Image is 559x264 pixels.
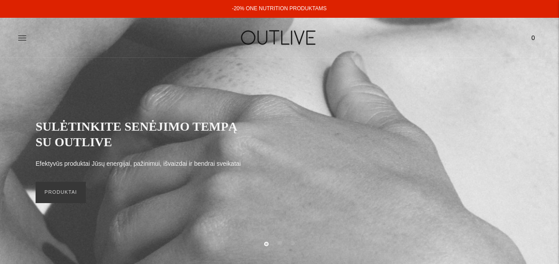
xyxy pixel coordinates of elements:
a: -20% ONE NUTRITION PRODUKTAMS [232,5,326,12]
span: 0 [527,32,539,44]
button: Move carousel to slide 2 [277,241,282,245]
img: OUTLIVE [224,22,335,53]
h2: SULĖTINKITE SENĖJIMO TEMPĄ SU OUTLIVE [36,119,249,150]
a: 0 [525,28,541,48]
p: Efektyvūs produktai Jūsų energijai, pažinimui, išvaizdai ir bendrai sveikatai [36,159,241,169]
button: Move carousel to slide 3 [290,241,295,245]
button: Move carousel to slide 1 [264,242,269,246]
a: PRODUKTAI [36,182,86,203]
